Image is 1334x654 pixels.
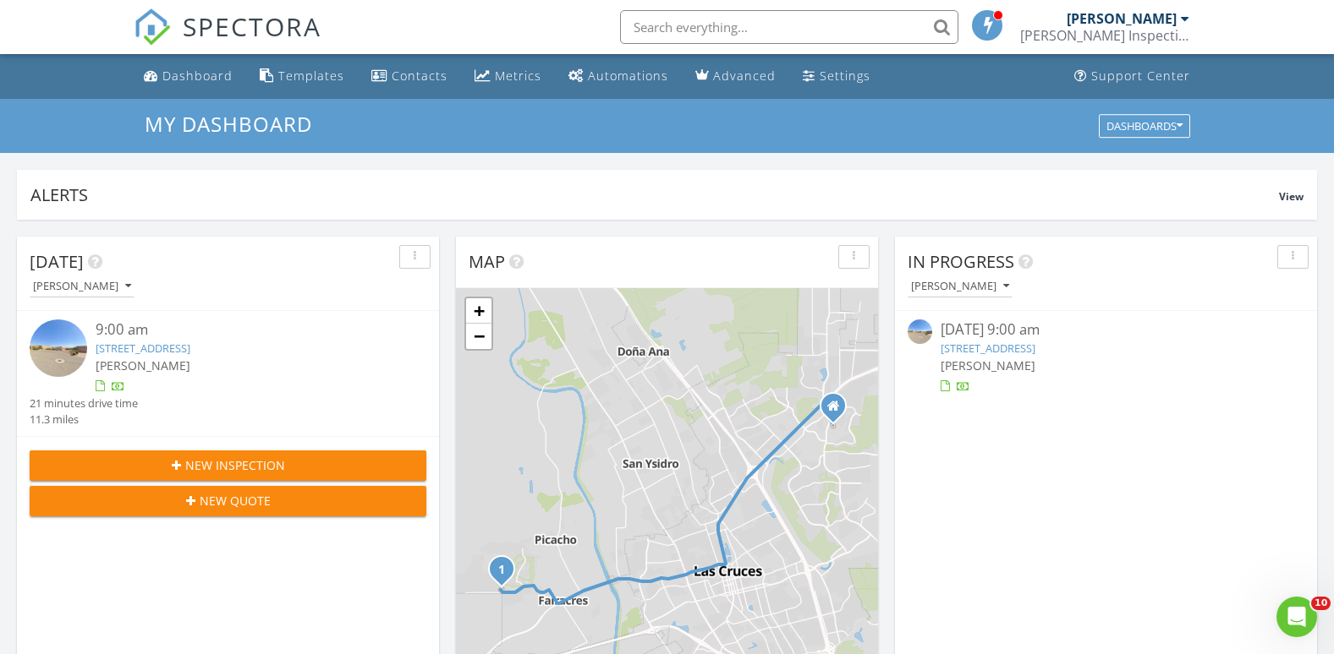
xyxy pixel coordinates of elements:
[833,406,843,416] div: 4355 Rose Gold Street, Las Cruces NM 88011
[33,281,131,292] div: [PERSON_NAME]
[96,319,393,341] div: 9:00 am
[30,450,426,481] button: New Inspection
[30,250,84,273] span: [DATE]
[469,250,505,273] span: Map
[185,456,285,474] span: New Inspection
[200,492,271,510] span: New Quote
[1311,597,1331,610] span: 10
[502,569,512,579] div: 10034 Cantabria ct , Las Cruces, NM 88007
[1276,597,1317,637] iframe: Intercom live chat
[30,183,1279,206] div: Alerts
[941,357,1035,373] span: [PERSON_NAME]
[1279,189,1304,204] span: View
[1106,120,1183,132] div: Dashboards
[137,61,239,92] a: Dashboard
[1067,10,1177,27] div: [PERSON_NAME]
[1020,27,1189,44] div: Alberson Inspection Service
[30,319,426,428] a: 9:00 am [STREET_ADDRESS] [PERSON_NAME] 21 minutes drive time 11.3 miles
[908,319,1304,395] a: [DATE] 9:00 am [STREET_ADDRESS] [PERSON_NAME]
[30,395,138,411] div: 21 minutes drive time
[96,357,190,373] span: [PERSON_NAME]
[30,275,134,298] button: [PERSON_NAME]
[253,61,351,92] a: Templates
[278,68,344,84] div: Templates
[689,61,782,92] a: Advanced
[134,23,321,58] a: SPECTORA
[941,341,1035,356] a: [STREET_ADDRESS]
[562,61,675,92] a: Automations (Basic)
[908,275,1013,298] button: [PERSON_NAME]
[30,411,138,428] div: 11.3 miles
[796,61,877,92] a: Settings
[495,68,541,84] div: Metrics
[30,486,426,516] button: New Quote
[820,68,870,84] div: Settings
[466,298,491,324] a: Zoom in
[908,250,1014,273] span: In Progress
[162,68,233,84] div: Dashboard
[96,341,190,356] a: [STREET_ADDRESS]
[908,319,932,344] img: streetview
[468,61,548,92] a: Metrics
[183,8,321,44] span: SPECTORA
[145,110,312,138] span: My Dashboard
[30,319,87,377] img: streetview
[588,68,668,84] div: Automations
[466,324,491,349] a: Zoom out
[1068,61,1197,92] a: Support Center
[911,281,1009,292] div: [PERSON_NAME]
[941,319,1271,341] div: [DATE] 9:00 am
[498,564,505,576] i: 1
[134,8,171,46] img: The Best Home Inspection Software - Spectora
[1091,68,1190,84] div: Support Center
[365,61,454,92] a: Contacts
[713,68,776,84] div: Advanced
[1099,114,1190,138] button: Dashboards
[620,10,958,44] input: Search everything...
[392,68,447,84] div: Contacts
